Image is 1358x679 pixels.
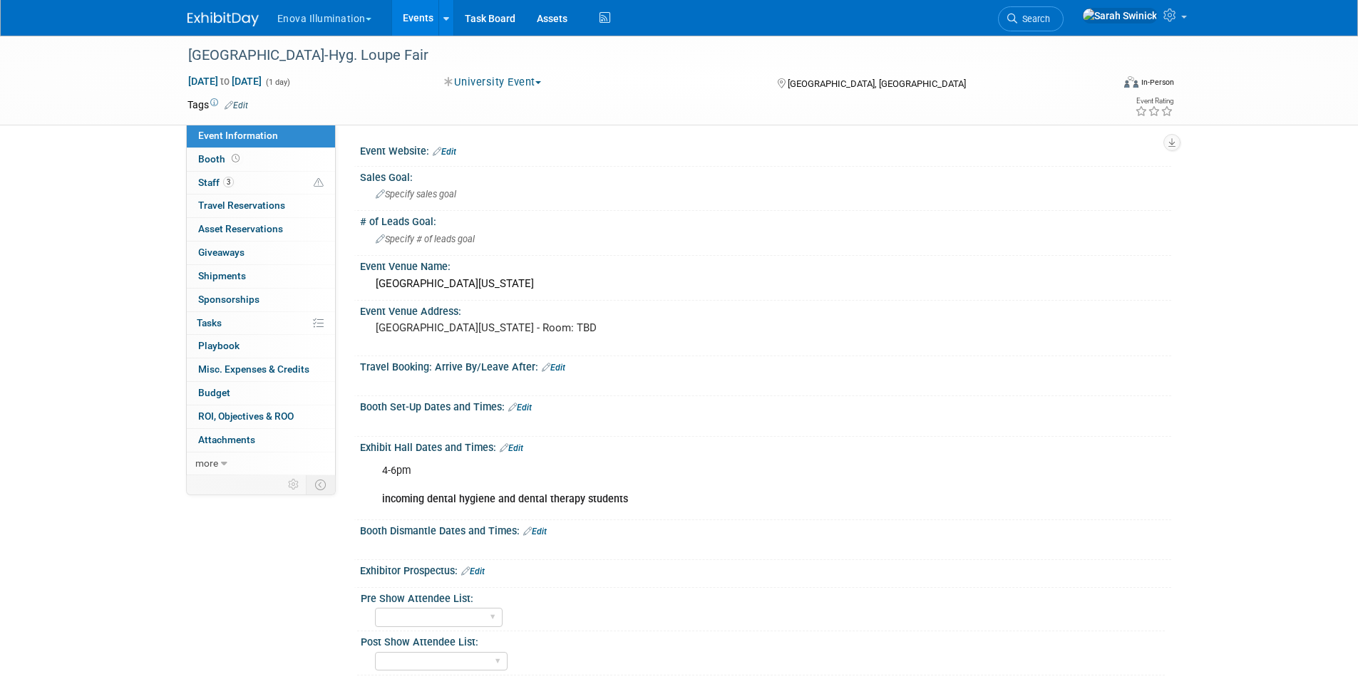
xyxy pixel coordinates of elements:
[223,177,234,187] span: 3
[198,177,234,188] span: Staff
[198,247,245,258] span: Giveaways
[376,189,456,199] span: Specify sales goal
[461,566,485,576] a: Edit
[198,340,240,351] span: Playbook
[360,437,1171,455] div: Exhibit Hall Dates and Times:
[197,317,222,328] span: Tasks
[433,147,456,157] a: Edit
[187,429,335,452] a: Attachments
[198,153,242,165] span: Booth
[376,234,475,244] span: Specify # of leads goal
[187,218,335,241] a: Asset Reservations
[187,98,248,112] td: Tags
[187,289,335,311] a: Sponsorships
[372,457,1014,514] div: 4-6pm
[360,396,1171,415] div: Booth Set-Up Dates and Times:
[788,78,966,89] span: [GEOGRAPHIC_DATA], [GEOGRAPHIC_DATA]
[187,358,335,381] a: Misc. Expenses & Credits
[187,312,335,335] a: Tasks
[361,588,1165,606] div: Pre Show Attendee List:
[187,452,335,475] a: more
[229,153,242,164] span: Booth not reserved yet
[376,321,682,334] pre: [GEOGRAPHIC_DATA][US_STATE] - Room: TBD
[187,405,335,428] a: ROI, Objectives & ROO
[187,125,335,147] a: Event Information
[360,520,1171,539] div: Booth Dismantle Dates and Times:
[198,130,278,141] span: Event Information
[360,560,1171,579] div: Exhibitor Prospectus:
[187,195,335,217] a: Travel Reservations
[523,527,547,537] a: Edit
[187,242,335,264] a: Giveaways
[360,301,1171,318] div: Event Venue Address:
[198,434,255,445] span: Attachments
[542,363,565,373] a: Edit
[195,457,218,469] span: more
[998,6,1064,31] a: Search
[371,273,1161,295] div: [GEOGRAPHIC_DATA][US_STATE]
[198,387,230,398] span: Budget
[198,410,294,422] span: ROI, Objectives & ROO
[198,199,285,211] span: Travel Reservations
[218,76,232,87] span: to
[183,43,1091,68] div: [GEOGRAPHIC_DATA]-Hyg. Loupe Fair
[360,256,1171,274] div: Event Venue Name:
[1028,74,1175,95] div: Event Format
[361,631,1165,649] div: Post Show Attendee List:
[282,475,307,494] td: Personalize Event Tab Strip
[225,100,248,110] a: Edit
[187,382,335,405] a: Budget
[198,294,259,305] span: Sponsorships
[500,443,523,453] a: Edit
[1135,98,1173,105] div: Event Rating
[198,270,246,281] span: Shipments
[382,493,628,505] b: incoming dental hygiene and dental therapy students
[360,140,1171,159] div: Event Website:
[187,12,259,26] img: ExhibitDay
[360,167,1171,185] div: Sales Goal:
[187,265,335,288] a: Shipments
[198,223,283,234] span: Asset Reservations
[187,335,335,358] a: Playbook
[1141,77,1174,88] div: In-Person
[439,75,547,90] button: University Event
[187,148,335,171] a: Booth
[1124,76,1138,88] img: Format-Inperson.png
[1082,8,1158,24] img: Sarah Swinick
[360,356,1171,375] div: Travel Booking: Arrive By/Leave After:
[1017,14,1050,24] span: Search
[187,172,335,195] a: Staff3
[264,78,290,87] span: (1 day)
[314,177,324,190] span: Potential Scheduling Conflict -- at least one attendee is tagged in another overlapping event.
[508,403,532,413] a: Edit
[187,75,262,88] span: [DATE] [DATE]
[198,363,309,375] span: Misc. Expenses & Credits
[360,211,1171,229] div: # of Leads Goal:
[306,475,335,494] td: Toggle Event Tabs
